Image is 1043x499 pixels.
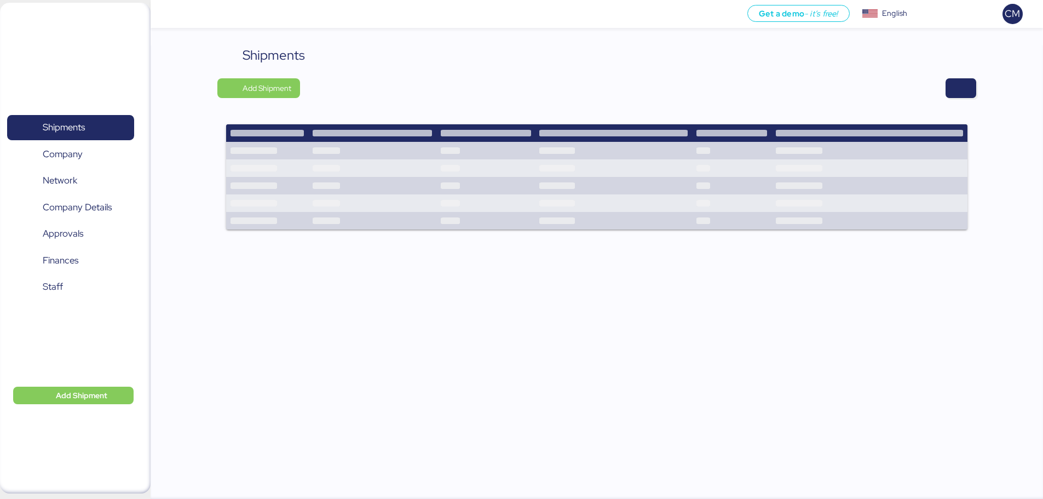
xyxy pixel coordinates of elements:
[7,274,134,300] a: Staff
[43,253,78,268] span: Finances
[43,119,85,135] span: Shipments
[13,387,134,404] button: Add Shipment
[157,5,176,24] button: Menu
[7,248,134,273] a: Finances
[43,226,83,242] span: Approvals
[43,279,63,295] span: Staff
[7,194,134,220] a: Company Details
[43,199,112,215] span: Company Details
[882,8,907,19] div: English
[7,168,134,193] a: Network
[7,141,134,167] a: Company
[1005,7,1020,21] span: CM
[217,78,300,98] button: Add Shipment
[7,115,134,140] a: Shipments
[7,221,134,246] a: Approvals
[43,146,83,162] span: Company
[56,389,107,402] span: Add Shipment
[43,173,77,188] span: Network
[243,82,291,95] span: Add Shipment
[243,45,305,65] div: Shipments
